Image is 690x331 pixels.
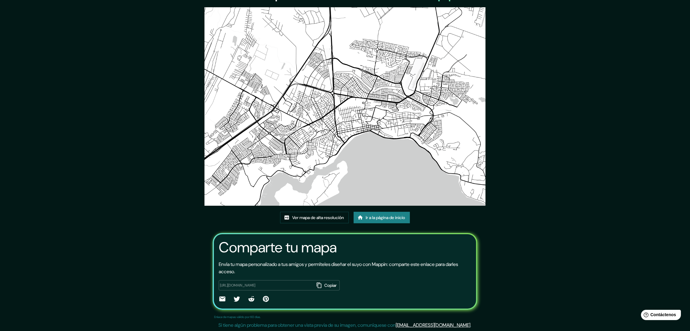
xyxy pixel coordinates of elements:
font: . [471,322,472,328]
a: Ver mapa de alta resolución [280,212,349,223]
font: Ver mapa de alta resolución [292,215,344,221]
a: [EMAIL_ADDRESS][DOMAIN_NAME] [396,322,471,328]
iframe: Lanzador de widgets de ayuda [636,307,683,324]
font: Copiar [325,283,337,288]
font: Ir a la página de inicio [366,215,405,221]
a: Ir a la página de inicio [354,212,410,223]
font: Si tiene algún problema para obtener una vista previa de su imagen, comuníquese con [219,322,396,328]
img: created-map [204,7,485,206]
button: Copiar [314,280,339,290]
font: Comparte tu mapa [219,238,337,257]
font: Envía tu mapa personalizado a tus amigos y permíteles diseñar el suyo con Mappin: comparte este e... [219,261,458,275]
font: Enlace de mapas válido por 60 días. [214,315,261,319]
